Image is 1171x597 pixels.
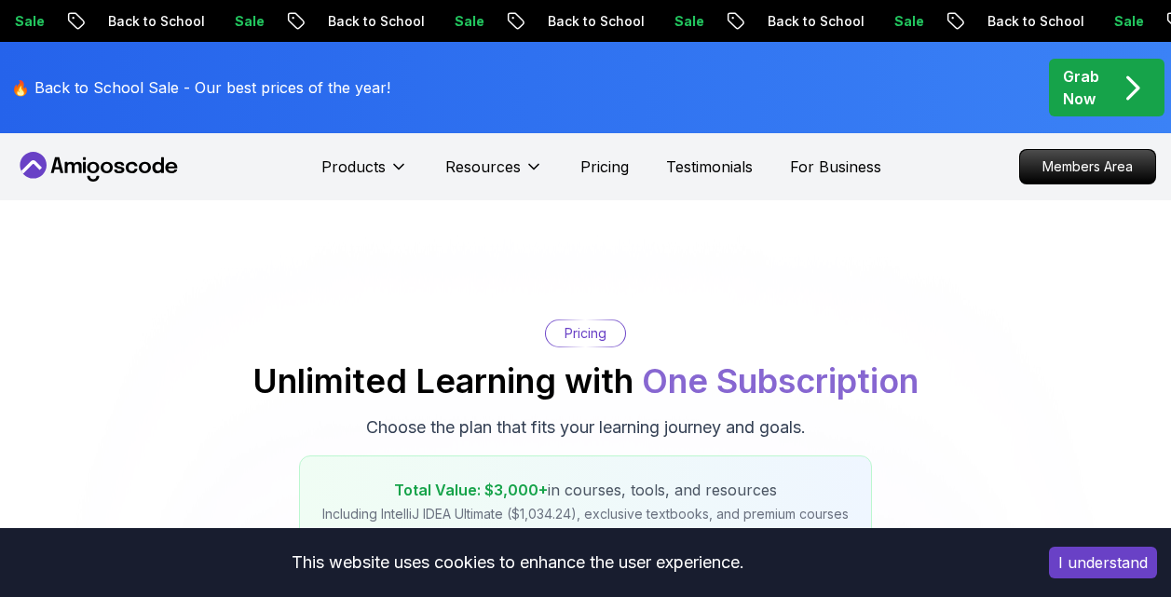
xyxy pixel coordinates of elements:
[515,12,642,31] p: Back to School
[580,156,629,178] a: Pricing
[394,481,548,499] span: Total Value: $3,000+
[862,12,921,31] p: Sale
[955,12,1082,31] p: Back to School
[735,12,862,31] p: Back to School
[790,156,881,178] a: For Business
[642,12,701,31] p: Sale
[322,505,849,523] p: Including IntelliJ IDEA Ultimate ($1,034.24), exclusive textbooks, and premium courses
[1082,12,1141,31] p: Sale
[321,156,408,193] button: Products
[321,156,386,178] p: Products
[642,360,919,401] span: One Subscription
[75,12,202,31] p: Back to School
[565,324,606,343] p: Pricing
[1049,547,1157,578] button: Accept cookies
[666,156,753,178] a: Testimonials
[1020,150,1155,183] p: Members Area
[252,362,919,400] h2: Unlimited Learning with
[1063,65,1099,110] p: Grab Now
[14,542,1021,583] div: This website uses cookies to enhance the user experience.
[322,479,849,501] p: in courses, tools, and resources
[422,12,482,31] p: Sale
[1019,149,1156,184] a: Members Area
[11,76,390,99] p: 🔥 Back to School Sale - Our best prices of the year!
[366,414,806,441] p: Choose the plan that fits your learning journey and goals.
[445,156,521,178] p: Resources
[295,12,422,31] p: Back to School
[202,12,262,31] p: Sale
[445,156,543,193] button: Resources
